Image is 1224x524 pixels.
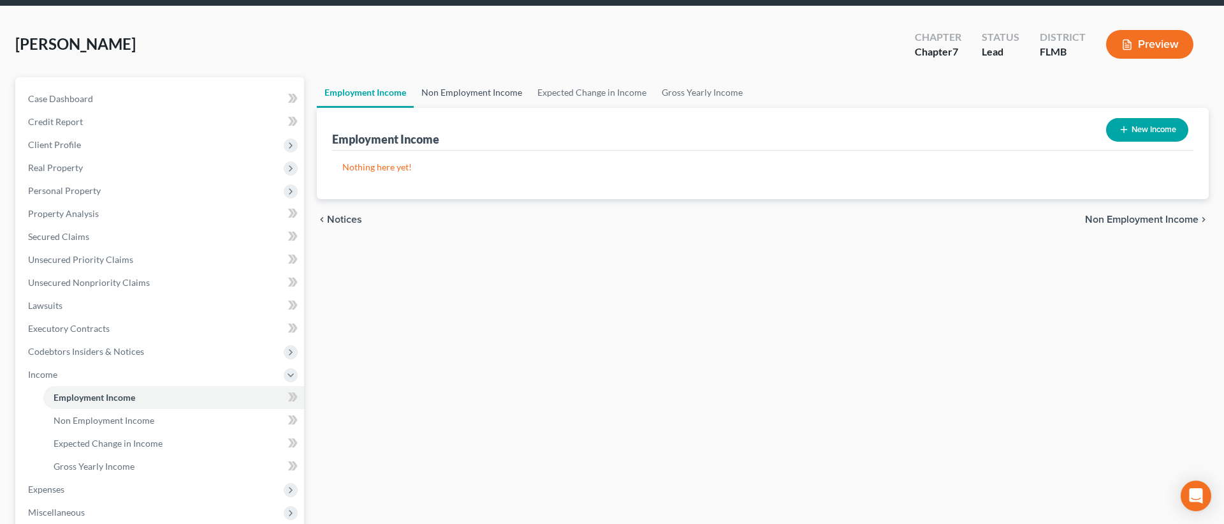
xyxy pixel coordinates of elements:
[28,162,83,173] span: Real Property
[1040,45,1086,59] div: FLMB
[1181,481,1211,511] div: Open Intercom Messenger
[18,271,304,294] a: Unsecured Nonpriority Claims
[1198,214,1209,225] i: chevron_right
[414,77,530,108] a: Non Employment Income
[1085,214,1209,225] button: Non Employment Income chevron_right
[28,231,89,242] span: Secured Claims
[317,214,327,225] i: chevron_left
[28,323,110,334] span: Executory Contracts
[982,30,1019,45] div: Status
[28,208,99,219] span: Property Analysis
[317,77,414,108] a: Employment Income
[18,87,304,110] a: Case Dashboard
[342,161,1183,174] p: Nothing here yet!
[43,455,304,478] a: Gross Yearly Income
[28,484,64,495] span: Expenses
[18,110,304,133] a: Credit Report
[327,214,362,225] span: Notices
[1106,30,1193,59] button: Preview
[28,277,150,288] span: Unsecured Nonpriority Claims
[43,432,304,455] a: Expected Change in Income
[28,185,101,196] span: Personal Property
[332,131,439,147] div: Employment Income
[982,45,1019,59] div: Lead
[15,34,136,53] span: [PERSON_NAME]
[54,392,135,403] span: Employment Income
[915,30,961,45] div: Chapter
[28,369,57,380] span: Income
[28,507,85,518] span: Miscellaneous
[28,139,81,150] span: Client Profile
[1040,30,1086,45] div: District
[18,248,304,271] a: Unsecured Priority Claims
[28,116,83,127] span: Credit Report
[54,461,135,472] span: Gross Yearly Income
[1085,214,1198,225] span: Non Employment Income
[317,214,362,225] button: chevron_left Notices
[18,225,304,248] a: Secured Claims
[28,300,62,311] span: Lawsuits
[28,346,144,357] span: Codebtors Insiders & Notices
[28,254,133,265] span: Unsecured Priority Claims
[915,45,961,59] div: Chapter
[18,294,304,317] a: Lawsuits
[18,202,304,225] a: Property Analysis
[43,386,304,409] a: Employment Income
[654,77,750,108] a: Gross Yearly Income
[530,77,654,108] a: Expected Change in Income
[43,409,304,432] a: Non Employment Income
[952,45,958,57] span: 7
[18,317,304,340] a: Executory Contracts
[54,438,163,449] span: Expected Change in Income
[28,93,93,104] span: Case Dashboard
[54,415,154,426] span: Non Employment Income
[1106,118,1188,142] button: New Income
